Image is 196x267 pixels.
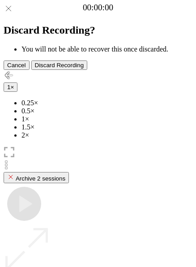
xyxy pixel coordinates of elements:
h2: Discard Recording? [4,24,192,36]
li: 0.5× [21,107,192,115]
button: Archive 2 sessions [4,172,69,183]
li: 0.25× [21,99,192,107]
span: 1 [7,84,10,90]
a: 00:00:00 [83,3,113,13]
li: You will not be able to recover this once discarded. [21,45,192,53]
button: Cancel [4,60,30,70]
div: Archive 2 sessions [7,173,65,182]
button: Discard Recording [31,60,88,70]
button: 1× [4,82,17,92]
li: 1.5× [21,123,192,131]
li: 1× [21,115,192,123]
li: 2× [21,131,192,139]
